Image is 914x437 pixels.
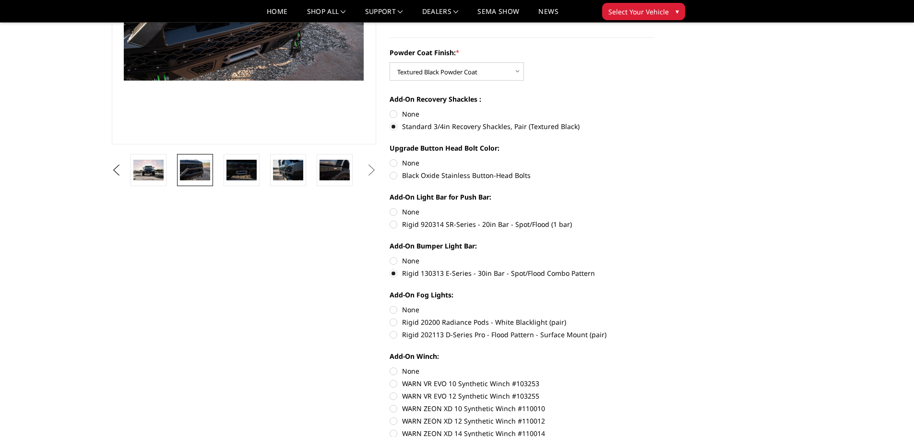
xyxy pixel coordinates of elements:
label: None [390,207,654,217]
label: Black Oxide Stainless Button-Head Bolts [390,170,654,180]
label: None [390,305,654,315]
label: Add-On Light Bar for Push Bar: [390,192,654,202]
label: Powder Coat Finish: [390,47,654,58]
img: 2021-2024 Ram 1500 TRX - Freedom Series - Baja Front Bumper (winch mount) [133,160,164,180]
label: Rigid 920314 SR-Series - 20in Bar - Spot/Flood (1 bar) [390,219,654,229]
label: Rigid 202113 D-Series Pro - Flood Pattern - Surface Mount (pair) [390,330,654,340]
label: Add-On Recovery Shackles : [390,94,654,104]
iframe: Chat Widget [866,391,914,437]
img: 2021-2024 Ram 1500 TRX - Freedom Series - Baja Front Bumper (winch mount) [320,160,350,180]
a: News [538,8,558,22]
label: Upgrade Button Head Bolt Color: [390,143,654,153]
a: Home [267,8,287,22]
label: Add-On Fog Lights: [390,290,654,300]
label: Standard 3/4in Recovery Shackles, Pair (Textured Black) [390,121,654,131]
img: 2021-2024 Ram 1500 TRX - Freedom Series - Baja Front Bumper (winch mount) [226,160,257,180]
span: Select Your Vehicle [608,7,669,17]
label: None [390,256,654,266]
a: shop all [307,8,346,22]
label: Add-On Bumper Light Bar: [390,241,654,251]
label: None [390,109,654,119]
span: ▾ [676,6,679,16]
label: WARN VR EVO 12 Synthetic Winch #103255 [390,391,654,401]
label: None [390,366,654,376]
button: Next [364,163,379,177]
label: Rigid 130313 E-Series - 30in Bar - Spot/Flood Combo Pattern [390,268,654,278]
label: None [390,158,654,168]
img: 2021-2024 Ram 1500 TRX - Freedom Series - Baja Front Bumper (winch mount) [273,160,303,180]
a: Dealers [422,8,459,22]
label: WARN VR EVO 10 Synthetic Winch #103253 [390,378,654,389]
label: Rigid 20200 Radiance Pods - White Blacklight (pair) [390,317,654,327]
button: Previous [109,163,124,177]
label: WARN ZEON XD 10 Synthetic Winch #110010 [390,403,654,413]
label: WARN ZEON XD 12 Synthetic Winch #110012 [390,416,654,426]
img: 2021-2024 Ram 1500 TRX - Freedom Series - Baja Front Bumper (winch mount) [180,160,210,180]
button: Select Your Vehicle [602,3,685,20]
a: Support [365,8,403,22]
a: SEMA Show [477,8,519,22]
label: Add-On Winch: [390,351,654,361]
